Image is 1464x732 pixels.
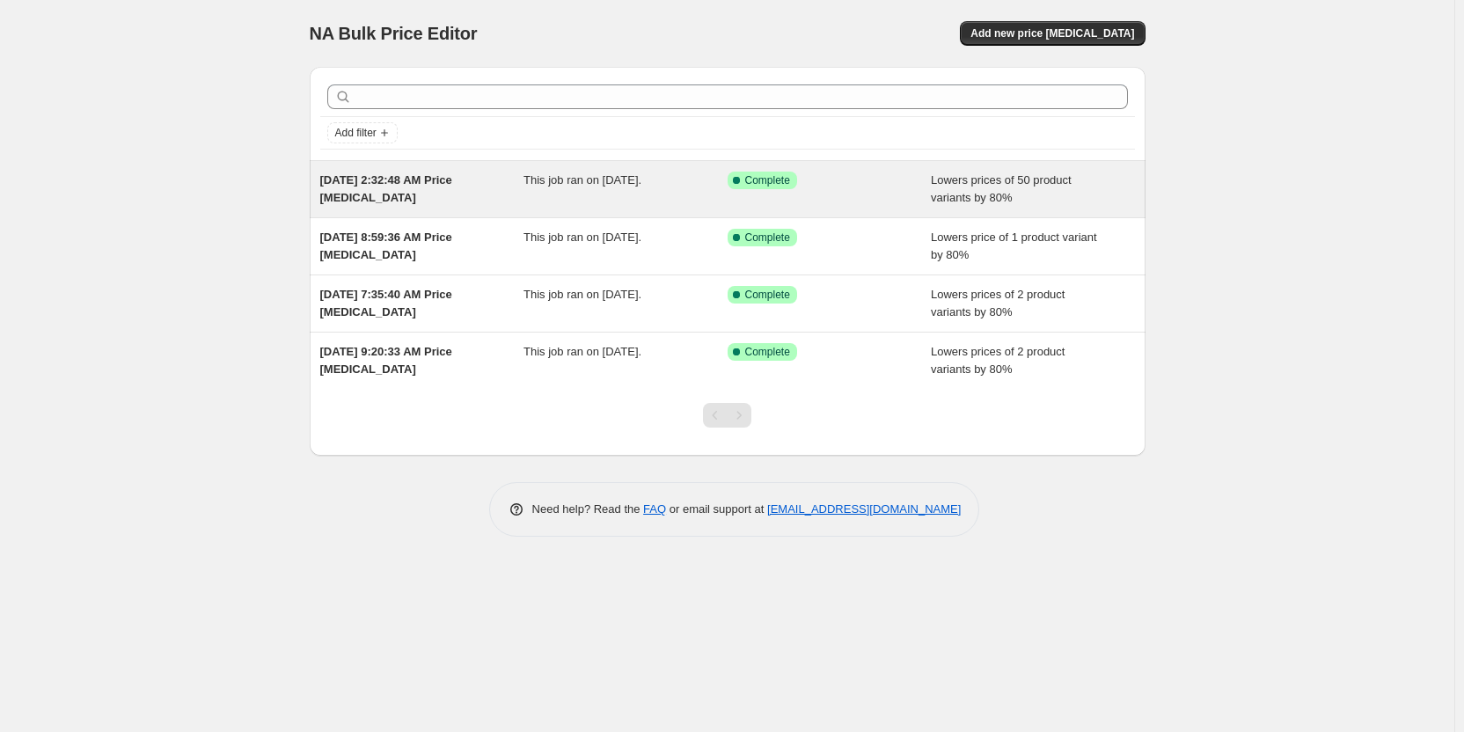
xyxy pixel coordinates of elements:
span: Complete [745,231,790,245]
span: [DATE] 2:32:48 AM Price [MEDICAL_DATA] [320,173,452,204]
span: This job ran on [DATE]. [523,345,641,358]
span: Add new price [MEDICAL_DATA] [970,26,1134,40]
span: This job ran on [DATE]. [523,173,641,187]
span: Lowers prices of 2 product variants by 80% [931,288,1065,318]
span: This job ran on [DATE]. [523,288,641,301]
span: Lowers prices of 50 product variants by 80% [931,173,1072,204]
span: Lowers price of 1 product variant by 80% [931,231,1097,261]
span: or email support at [666,502,767,516]
nav: Pagination [703,403,751,428]
span: [DATE] 9:20:33 AM Price [MEDICAL_DATA] [320,345,452,376]
span: Need help? Read the [532,502,644,516]
button: Add new price [MEDICAL_DATA] [960,21,1145,46]
span: Complete [745,345,790,359]
button: Add filter [327,122,398,143]
span: This job ran on [DATE]. [523,231,641,244]
a: FAQ [643,502,666,516]
span: Lowers prices of 2 product variants by 80% [931,345,1065,376]
span: Complete [745,173,790,187]
span: [DATE] 7:35:40 AM Price [MEDICAL_DATA] [320,288,452,318]
span: Complete [745,288,790,302]
span: [DATE] 8:59:36 AM Price [MEDICAL_DATA] [320,231,452,261]
span: Add filter [335,126,377,140]
span: NA Bulk Price Editor [310,24,478,43]
a: [EMAIL_ADDRESS][DOMAIN_NAME] [767,502,961,516]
